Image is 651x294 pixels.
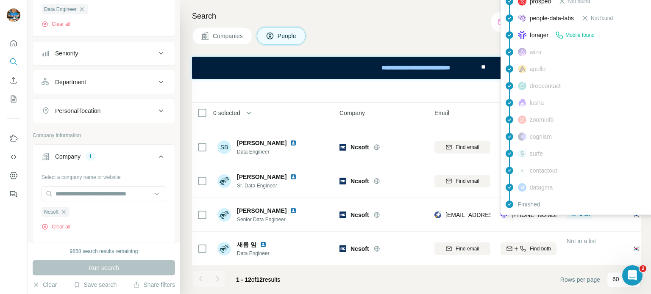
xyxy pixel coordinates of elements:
span: [PERSON_NAME] [237,206,287,215]
button: Feedback [7,187,20,202]
span: Find email [456,143,479,151]
span: Ncsoft [351,143,369,151]
span: [PHONE_NUMBER] [512,212,565,218]
span: Ncsoft [351,177,369,185]
span: cognism [530,132,552,141]
button: Dashboard [7,168,20,183]
span: [PERSON_NAME] [237,173,287,181]
span: forager [530,31,548,39]
span: Data Engineer [44,5,77,13]
span: Rows per page [560,275,600,284]
img: LinkedIn logo [290,140,297,146]
span: Not in a list [567,238,596,245]
span: Companies [213,32,244,40]
span: 2 [640,265,646,272]
h4: Search [192,10,641,22]
button: Enrich CSV [7,73,20,88]
img: provider datagma logo [518,183,526,192]
img: provider zoominfo logo [518,115,526,124]
button: My lists [7,91,20,107]
span: surfe [530,149,543,158]
span: 0 selected [213,109,240,117]
span: wiza [530,48,542,56]
img: provider forager logo [518,31,526,39]
img: provider dropcontact logo [518,82,526,90]
p: 60 [612,275,619,283]
span: [EMAIL_ADDRESS][DOMAIN_NAME] [445,212,546,218]
div: SB [217,140,231,154]
img: Logo of Ncsoft [339,212,346,218]
img: Avatar [217,174,231,188]
span: Senior Data Engineer [237,216,300,223]
div: Department [55,78,86,86]
button: Share filters [133,280,175,289]
div: 9858 search results remaining [70,247,138,255]
button: Use Surfe API [7,149,20,165]
button: Find email [434,175,490,187]
span: Find both [530,245,551,253]
img: provider surfe logo [518,149,526,158]
span: Mobile found [565,31,595,39]
span: Ncsoft [351,211,369,219]
button: Search [7,54,20,69]
img: LinkedIn logo [260,241,267,248]
span: contactout [530,166,557,175]
span: Sr. Data Engineer [237,182,300,190]
span: Not found [591,14,613,22]
img: Logo of Ncsoft [339,245,346,252]
span: Ncsoft [44,208,58,216]
button: Find both [501,242,556,255]
span: apollo [530,65,545,73]
button: Clear [33,280,57,289]
img: provider apollo logo [518,65,526,73]
button: Personal location [33,101,175,121]
img: provider cognism logo [518,132,526,141]
span: People [278,32,297,40]
span: 새롬 임 [237,240,256,249]
span: of [251,276,256,283]
img: Logo of Ncsoft [339,144,346,151]
div: Personal location [55,107,100,115]
span: lusha [530,99,544,107]
div: 1 [86,153,95,160]
div: Select a company name or website [42,170,166,181]
span: Finished [518,200,540,209]
span: [PERSON_NAME] [237,139,287,147]
span: 12 [256,276,263,283]
span: Company [339,109,365,117]
button: Company1 [33,146,175,170]
span: Find email [456,245,479,253]
img: provider contactout logo [518,168,526,173]
iframe: Banner [192,57,641,79]
button: Find email [434,141,490,154]
div: Seniority [55,49,78,58]
img: Avatar [217,242,231,256]
p: Company information [33,132,175,139]
span: zoominfo [530,115,554,124]
button: Use Surfe on LinkedIn [7,131,20,146]
span: 🇰🇷 [633,245,640,253]
span: Ncsoft [351,245,369,253]
img: provider lusha logo [518,99,526,107]
span: dropcontact [530,82,561,90]
span: Data Engineer [237,250,270,257]
img: Avatar [7,8,20,22]
span: Email [434,109,449,117]
img: provider rocketreach logo [434,211,441,219]
button: Clear all [42,223,70,231]
span: 1 - 12 [236,276,251,283]
span: Find email [456,177,479,185]
button: Quick start [7,36,20,51]
div: Company [55,152,81,161]
button: Department [33,72,175,92]
span: people-data-labs [530,14,574,22]
iframe: Intercom live chat [622,265,643,286]
span: Data Engineer [237,148,300,156]
button: Save search [73,280,117,289]
img: LinkedIn logo [290,173,297,180]
span: results [236,276,280,283]
img: Avatar [217,208,231,222]
button: Seniority [33,43,175,63]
